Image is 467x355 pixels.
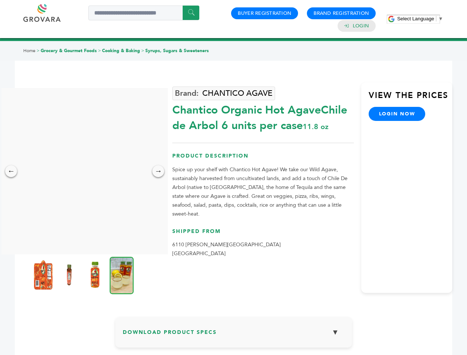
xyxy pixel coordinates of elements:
a: Brand Registration [314,10,369,17]
h3: Download Product Specs [123,324,345,346]
img: Chantico Organic Hot Agave-Chile de Arbol 6 units per case 11.8 oz [86,260,104,290]
a: Syrups, Sugars & Sweeteners [145,48,209,54]
a: Home [23,48,35,54]
a: login now [369,107,426,121]
p: Spice up your shelf with Chantico Hot Agave! We take our Wild Agave, sustainably harvested from u... [172,165,354,219]
span: > [37,48,40,54]
span: > [98,48,101,54]
span: 11.8 oz [303,122,328,132]
span: Select Language [397,16,434,21]
span: ▼ [438,16,443,21]
p: 6110 [PERSON_NAME][GEOGRAPHIC_DATA] [GEOGRAPHIC_DATA] [172,240,354,258]
div: Chantico Organic Hot AgaveChile de Arbol 6 units per case [172,99,354,133]
a: Select Language​ [397,16,443,21]
div: → [152,165,164,177]
a: Cooking & Baking [102,48,140,54]
img: Chantico Organic Hot Agave-Chile de Arbol 6 units per case 11.8 oz [110,257,134,294]
img: Chantico Organic Hot Agave-Chile de Arbol 6 units per case 11.8 oz Nutrition Info [60,260,78,290]
h3: Shipped From [172,228,354,241]
h3: View the Prices [369,90,452,107]
button: ▼ [326,324,345,340]
span: > [141,48,144,54]
a: Login [353,23,369,29]
a: Grocery & Gourmet Foods [41,48,97,54]
img: Chantico Organic Hot Agave-Chile de Arbol 6 units per case 11.8 oz Product Label [34,260,53,290]
div: ← [5,165,17,177]
a: Buyer Registration [238,10,291,17]
input: Search a product or brand... [88,6,199,20]
a: CHANTICO AGAVE [172,87,275,100]
h3: Product Description [172,152,354,165]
